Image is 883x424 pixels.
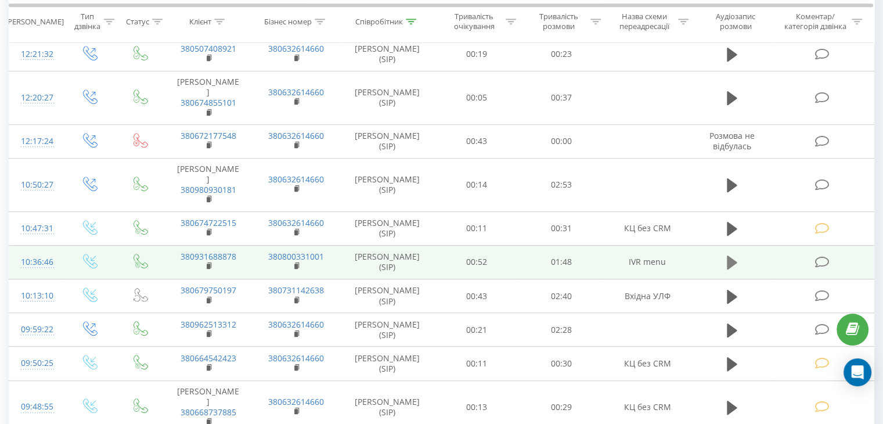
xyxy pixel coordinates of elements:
div: Тип дзвінка [73,12,100,32]
a: 380632614660 [268,43,324,54]
td: [PERSON_NAME] (SIP) [340,71,435,124]
div: 09:48:55 [21,396,52,418]
td: 02:28 [519,313,603,347]
td: [PERSON_NAME] (SIP) [340,124,435,158]
td: 01:48 [519,245,603,279]
td: [PERSON_NAME] (SIP) [340,211,435,245]
td: 00:31 [519,211,603,245]
div: Назва схеми переадресації [614,12,675,32]
td: 00:11 [435,347,519,380]
td: Вхідна УЛФ [603,279,691,313]
a: 380632614660 [268,217,324,228]
div: 09:59:22 [21,318,52,341]
a: 380507408921 [181,43,236,54]
div: 12:21:32 [21,43,52,66]
td: 00:43 [435,279,519,313]
a: 380980930181 [181,184,236,195]
div: Статус [126,17,149,27]
td: КЦ без CRM [603,347,691,380]
td: КЦ без CRM [603,211,691,245]
td: [PERSON_NAME] [164,71,252,124]
td: 00:11 [435,211,519,245]
td: 00:52 [435,245,519,279]
a: 380664542423 [181,353,236,364]
a: 380731142638 [268,285,324,296]
div: 12:20:27 [21,87,52,109]
td: [PERSON_NAME] (SIP) [340,37,435,71]
td: [PERSON_NAME] [164,158,252,211]
td: [PERSON_NAME] (SIP) [340,245,435,279]
td: 00:30 [519,347,603,380]
div: 12:17:24 [21,130,52,153]
a: 380931688878 [181,251,236,262]
a: 380672177548 [181,130,236,141]
span: Розмова не відбулась [709,130,755,152]
a: 380962513312 [181,319,236,330]
div: Бізнес номер [264,17,312,27]
a: 380632614660 [268,396,324,407]
td: 00:21 [435,313,519,347]
td: 00:43 [435,124,519,158]
td: 00:19 [435,37,519,71]
a: 380668737885 [181,407,236,418]
div: 10:13:10 [21,285,52,307]
div: Тривалість розмови [529,12,588,32]
td: 02:53 [519,158,603,211]
a: 380632614660 [268,319,324,330]
td: IVR menu [603,245,691,279]
div: 09:50:25 [21,352,52,375]
div: Співробітник [355,17,403,27]
a: 380632614660 [268,87,324,98]
div: [PERSON_NAME] [5,17,64,27]
div: 10:36:46 [21,251,52,274]
a: 380632614660 [268,174,324,185]
a: 380632614660 [268,353,324,364]
div: Open Intercom Messenger [844,358,871,386]
a: 380632614660 [268,130,324,141]
td: 00:23 [519,37,603,71]
td: 02:40 [519,279,603,313]
div: Аудіозапис розмови [702,12,770,32]
td: 00:14 [435,158,519,211]
a: 380800331001 [268,251,324,262]
td: [PERSON_NAME] (SIP) [340,347,435,380]
td: 00:00 [519,124,603,158]
div: Коментар/категорія дзвінка [781,12,849,32]
a: 380679750197 [181,285,236,296]
a: 380674722515 [181,217,236,228]
td: [PERSON_NAME] (SIP) [340,158,435,211]
div: 10:47:31 [21,217,52,240]
div: 10:50:27 [21,174,52,196]
td: 00:05 [435,71,519,124]
td: [PERSON_NAME] (SIP) [340,279,435,313]
a: 380674855101 [181,97,236,108]
td: 00:37 [519,71,603,124]
div: Тривалість очікування [445,12,503,32]
td: [PERSON_NAME] (SIP) [340,313,435,347]
div: Клієнт [189,17,211,27]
